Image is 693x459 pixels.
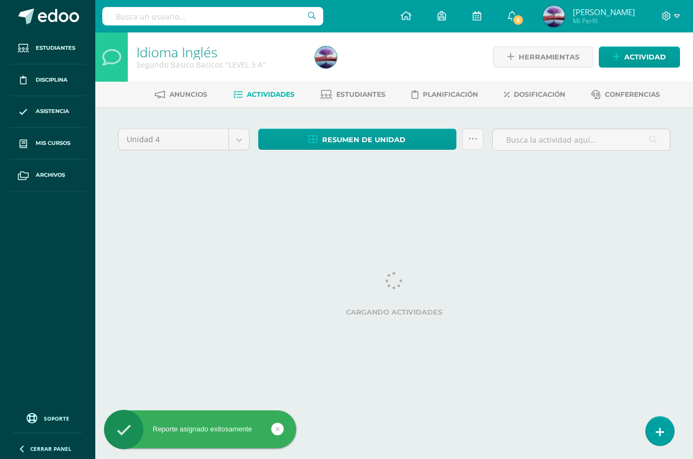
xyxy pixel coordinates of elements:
span: Anuncios [169,90,207,98]
span: Mis cursos [36,139,70,148]
span: Estudiantes [36,44,75,52]
span: Mi Perfil [573,16,635,25]
span: Disciplina [36,76,68,84]
input: Busca un usuario... [102,7,323,25]
a: Disciplina [9,64,87,96]
label: Cargando actividades [118,308,670,316]
span: Conferencias [605,90,660,98]
span: 5 [512,14,524,26]
a: Mis cursos [9,128,87,159]
span: Soporte [44,415,69,422]
img: b26ecf60efbf93846e8d21fef1a28423.png [315,46,337,68]
img: b26ecf60efbf93846e8d21fef1a28423.png [543,5,565,27]
a: Anuncios [155,86,207,103]
a: Estudiantes [9,32,87,64]
a: Conferencias [591,86,660,103]
span: Asistencia [36,107,69,116]
span: Planificación [423,90,478,98]
input: Busca la actividad aquí... [493,129,670,150]
span: Unidad 4 [127,129,220,150]
a: Planificación [411,86,478,103]
a: Estudiantes [321,86,385,103]
a: Herramientas [493,46,593,68]
a: Soporte [13,410,82,425]
a: Archivos [9,159,87,191]
span: Estudiantes [336,90,385,98]
a: Idioma Inglés [136,43,218,61]
a: Asistencia [9,96,87,128]
span: Herramientas [519,47,579,67]
span: Actividades [247,90,295,98]
a: Actividades [233,86,295,103]
a: Actividad [599,46,680,68]
span: Archivos [36,171,65,179]
span: Dosificación [514,90,565,98]
div: Segundo Básico Basicos 'LEVEL 3 A' [136,59,302,70]
a: Resumen de unidad [258,129,456,150]
div: Reporte asignado exitosamente [104,424,296,434]
h1: Idioma Inglés [136,44,302,59]
span: [PERSON_NAME] [573,6,635,17]
span: Resumen de unidad [322,130,406,150]
a: Dosificación [504,86,565,103]
a: Unidad 4 [119,129,249,150]
span: Actividad [624,47,666,67]
span: Cerrar panel [30,445,71,453]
